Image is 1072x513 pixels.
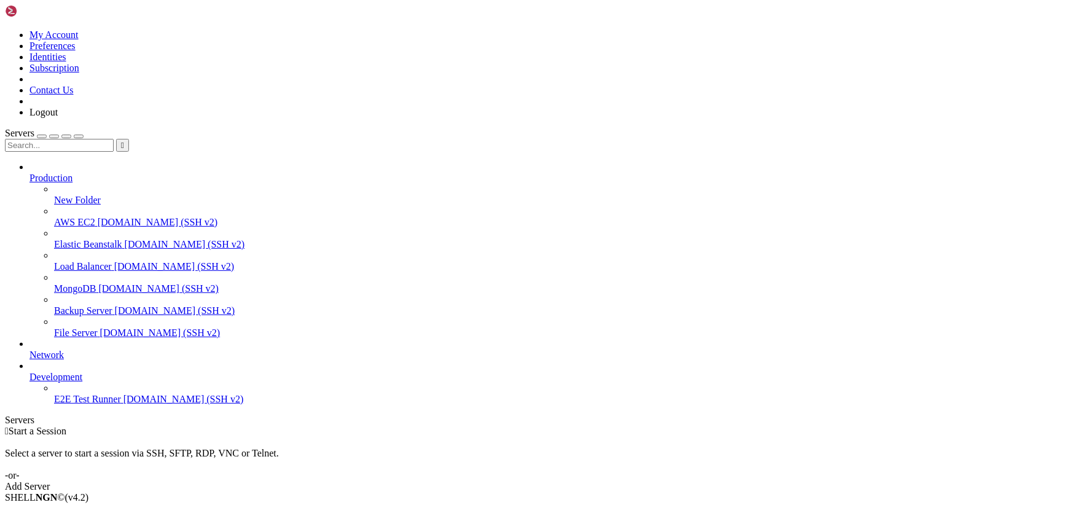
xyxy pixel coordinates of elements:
a: AWS EC2 [DOMAIN_NAME] (SSH v2) [54,217,1067,228]
span: AWS EC2 [54,217,95,227]
a: New Folder [54,195,1067,206]
span: [DOMAIN_NAME] (SSH v2) [100,327,221,338]
div: Select a server to start a session via SSH, SFTP, RDP, VNC or Telnet. -or- [5,437,1067,481]
li: Backup Server [DOMAIN_NAME] (SSH v2) [54,294,1067,316]
span: New Folder [54,195,101,205]
a: Backup Server [DOMAIN_NAME] (SSH v2) [54,305,1067,316]
li: MongoDB [DOMAIN_NAME] (SSH v2) [54,272,1067,294]
span: Production [29,173,72,183]
img: Shellngn [5,5,76,17]
span: [DOMAIN_NAME] (SSH v2) [98,217,218,227]
b: NGN [36,492,58,503]
span: [DOMAIN_NAME] (SSH v2) [114,261,235,272]
li: New Folder [54,184,1067,206]
li: Network [29,339,1067,361]
a: E2E Test Runner [DOMAIN_NAME] (SSH v2) [54,394,1067,405]
span: [DOMAIN_NAME] (SSH v2) [98,283,219,294]
span: [DOMAIN_NAME] (SSH v2) [123,394,244,404]
li: AWS EC2 [DOMAIN_NAME] (SSH v2) [54,206,1067,228]
div: Servers [5,415,1067,426]
span:  [5,426,9,436]
span: E2E Test Runner [54,394,121,404]
span: Network [29,350,64,360]
a: File Server [DOMAIN_NAME] (SSH v2) [54,327,1067,339]
input: Search... [5,139,114,152]
li: File Server [DOMAIN_NAME] (SSH v2) [54,316,1067,339]
a: Development [29,372,1067,383]
a: Preferences [29,41,76,51]
span: Elastic Beanstalk [54,239,122,249]
span: Load Balancer [54,261,112,272]
a: Identities [29,52,66,62]
div: Add Server [5,481,1067,492]
span: 4.2.0 [65,492,89,503]
li: E2E Test Runner [DOMAIN_NAME] (SSH v2) [54,383,1067,405]
a: Servers [5,128,84,138]
a: Logout [29,107,58,117]
span: SHELL © [5,492,88,503]
span: Start a Session [9,426,66,436]
span: Development [29,372,82,382]
span: [DOMAIN_NAME] (SSH v2) [125,239,245,249]
li: Elastic Beanstalk [DOMAIN_NAME] (SSH v2) [54,228,1067,250]
li: Development [29,361,1067,405]
a: Network [29,350,1067,361]
a: Load Balancer [DOMAIN_NAME] (SSH v2) [54,261,1067,272]
span: Servers [5,128,34,138]
a: Subscription [29,63,79,73]
span:  [121,141,124,150]
a: Production [29,173,1067,184]
button:  [116,139,129,152]
a: My Account [29,29,79,40]
li: Production [29,162,1067,339]
a: MongoDB [DOMAIN_NAME] (SSH v2) [54,283,1067,294]
span: Backup Server [54,305,112,316]
li: Load Balancer [DOMAIN_NAME] (SSH v2) [54,250,1067,272]
a: Contact Us [29,85,74,95]
span: MongoDB [54,283,96,294]
a: Elastic Beanstalk [DOMAIN_NAME] (SSH v2) [54,239,1067,250]
span: File Server [54,327,98,338]
span: [DOMAIN_NAME] (SSH v2) [115,305,235,316]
